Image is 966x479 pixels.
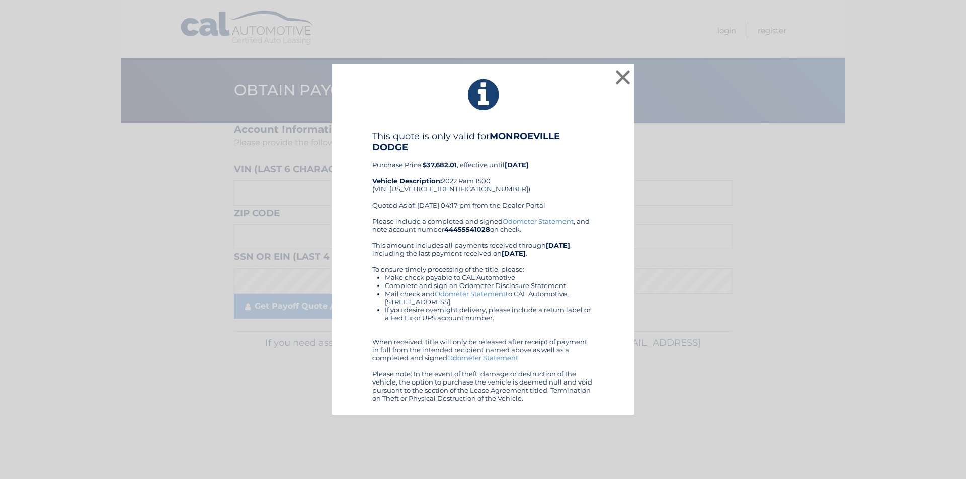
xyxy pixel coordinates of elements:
[447,354,518,362] a: Odometer Statement
[385,290,594,306] li: Mail check and to CAL Automotive, [STREET_ADDRESS]
[503,217,574,225] a: Odometer Statement
[505,161,529,169] b: [DATE]
[385,281,594,290] li: Complete and sign an Odometer Disclosure Statement
[613,67,633,87] button: ×
[385,306,594,322] li: If you desire overnight delivery, please include a return label or a Fed Ex or UPS account number.
[546,241,570,249] b: [DATE]
[385,273,594,281] li: Make check payable to CAL Automotive
[444,225,490,233] b: 44455541028
[502,249,526,257] b: [DATE]
[372,131,560,153] b: MONROEVILLE DODGE
[372,131,594,153] h4: This quote is only valid for
[372,177,442,185] strong: Vehicle Description:
[372,217,594,402] div: Please include a completed and signed , and note account number on check. This amount includes al...
[423,161,457,169] b: $37,682.01
[435,290,506,298] a: Odometer Statement
[372,131,594,217] div: Purchase Price: , effective until 2022 Ram 1500 (VIN: [US_VEHICLE_IDENTIFICATION_NUMBER]) Quoted ...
